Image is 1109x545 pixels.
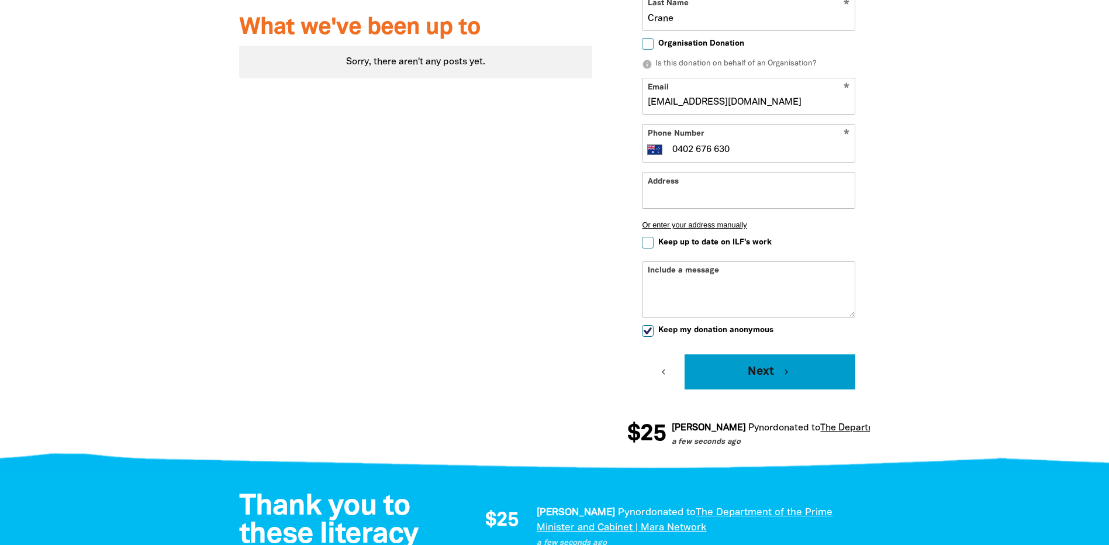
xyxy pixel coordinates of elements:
[781,367,792,377] i: chevron_right
[656,424,730,432] em: [PERSON_NAME]
[239,46,593,78] div: Paginated content
[485,511,519,531] span: $25
[239,46,593,78] div: Sorry, there aren't any posts yet.
[733,424,757,432] em: Pynor
[642,59,652,70] i: info
[618,508,645,517] em: Pynor
[537,508,832,532] a: The Department of the Prime Minister and Cabinet | Mara Network
[642,354,685,389] button: chevron_left
[642,38,654,50] input: Organisation Donation
[804,424,1090,432] a: The Department of the Prime Minister and Cabinet | Mara Network
[656,437,1090,449] p: a few seconds ago
[658,367,669,377] i: chevron_left
[658,237,772,248] span: Keep up to date on ILF's work
[537,508,615,517] em: [PERSON_NAME]
[658,38,744,49] span: Organisation Donation
[642,237,654,249] input: Keep up to date on ILF's work
[642,58,855,70] p: Is this donation on behalf of an Organisation?
[642,325,654,337] input: Keep my donation anonymous
[658,325,773,336] span: Keep my donation anonymous
[611,423,650,446] span: $25
[645,508,696,517] span: donated to
[757,424,804,432] span: donated to
[685,354,855,389] button: Next chevron_right
[844,129,849,140] i: Required
[239,15,593,41] h3: What we've been up to
[642,220,855,229] button: Or enter your address manually
[627,416,870,453] div: Donation stream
